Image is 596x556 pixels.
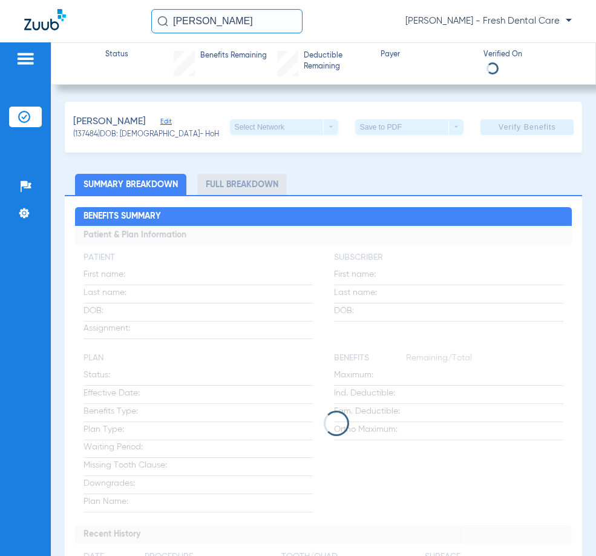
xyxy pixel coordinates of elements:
span: Deductible Remaining [304,51,370,72]
input: Search for patients [151,9,303,33]
li: Summary Breakdown [75,174,186,195]
li: Full Breakdown [197,174,287,195]
span: [PERSON_NAME] [73,114,146,130]
span: Edit [160,117,171,129]
img: Search Icon [157,16,168,27]
span: Verified On [483,50,576,61]
span: Benefits Remaining [200,51,267,62]
iframe: Chat Widget [535,498,596,556]
img: Zuub Logo [24,9,66,30]
span: Payer [381,50,473,61]
span: Status [105,50,128,61]
img: hamburger-icon [16,51,35,66]
span: (137484) DOB: [DEMOGRAPHIC_DATA] - HoH [73,130,219,141]
span: [PERSON_NAME] - Fresh Dental Care [405,15,572,27]
h2: Benefits Summary [75,207,572,227]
